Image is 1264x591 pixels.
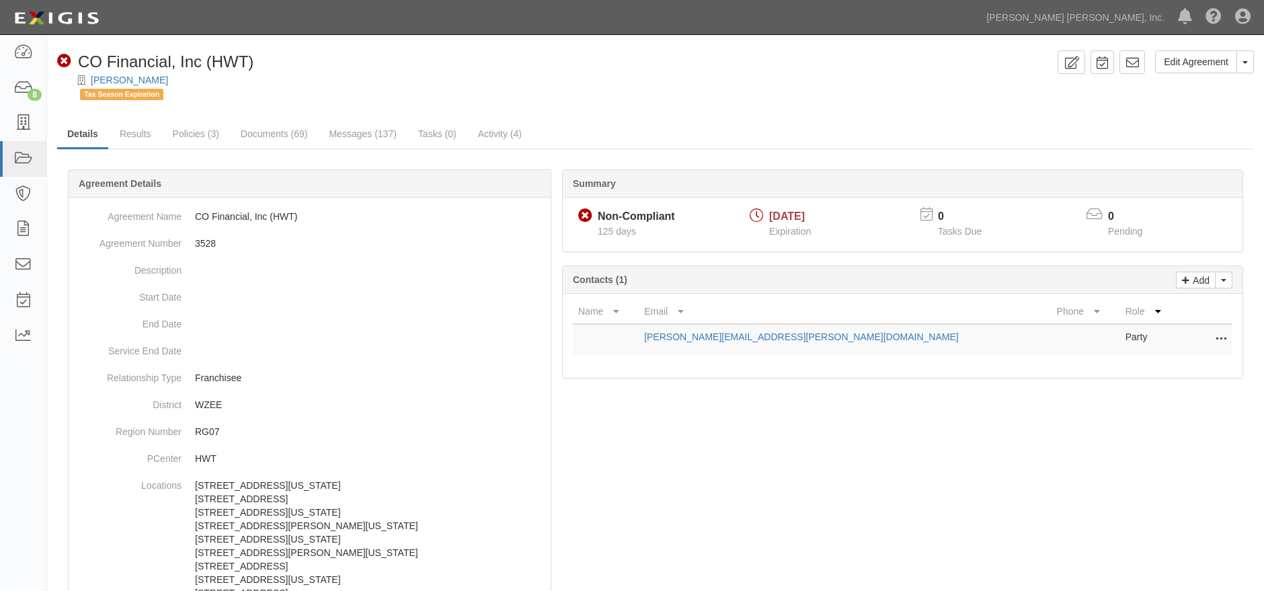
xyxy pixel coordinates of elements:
div: CO Financial, Inc (HWT) [57,50,253,73]
th: Email [639,299,1051,324]
th: Phone [1052,299,1120,324]
span: Pending [1108,226,1142,237]
i: Help Center - Complianz [1206,9,1222,26]
dt: Service End Date [74,338,182,358]
dt: Region Number [74,418,182,438]
p: HWT [195,452,545,465]
a: [PERSON_NAME][EMAIL_ADDRESS][PERSON_NAME][DOMAIN_NAME] [644,331,959,342]
a: [PERSON_NAME] [91,75,168,85]
span: Since 05/15/2025 [598,226,636,237]
dt: Start Date [74,284,182,304]
p: RG07 [195,425,545,438]
div: 8 [28,89,42,101]
dd: Franchisee [74,364,545,391]
dt: End Date [74,311,182,331]
div: Non-Compliant [598,209,675,225]
b: Agreement Details [79,178,161,189]
dt: Description [74,257,182,277]
a: Tasks (0) [408,120,467,147]
a: Documents (69) [231,120,318,147]
span: [DATE] [769,210,805,222]
span: Expiration [769,226,811,237]
dt: Relationship Type [74,364,182,385]
dt: District [74,391,182,411]
th: Role [1120,299,1179,324]
th: Name [573,299,639,324]
dd: CO Financial, Inc (HWT) [74,203,545,230]
a: Add [1176,272,1216,288]
p: WZEE [195,398,545,411]
img: logo-5460c22ac91f19d4615b14bd174203de0afe785f0fc80cf4dbbc73dc1793850b.png [10,6,103,30]
span: CO Financial, Inc (HWT) [78,52,253,71]
dt: Agreement Number [74,230,182,250]
p: Add [1189,272,1210,288]
p: 0 [938,209,998,225]
b: Contacts (1) [573,274,627,285]
a: Activity (4) [468,120,532,147]
dt: Agreement Name [74,203,182,223]
td: Party [1120,324,1179,354]
a: Policies (3) [163,120,229,147]
dd: 3528 [74,230,545,257]
a: Results [110,120,161,147]
span: Tasks Due [938,226,982,237]
dt: PCenter [74,445,182,465]
span: Tax Season Expiration [80,89,163,100]
a: Messages (137) [319,120,406,147]
a: Edit Agreement [1155,50,1237,73]
a: [PERSON_NAME] [PERSON_NAME], Inc. [980,4,1171,31]
i: Non-Compliant [57,54,71,69]
a: Details [57,120,108,149]
b: Summary [573,178,616,189]
dt: Locations [74,472,182,492]
p: 0 [1108,209,1159,225]
i: Non-Compliant [578,209,592,223]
